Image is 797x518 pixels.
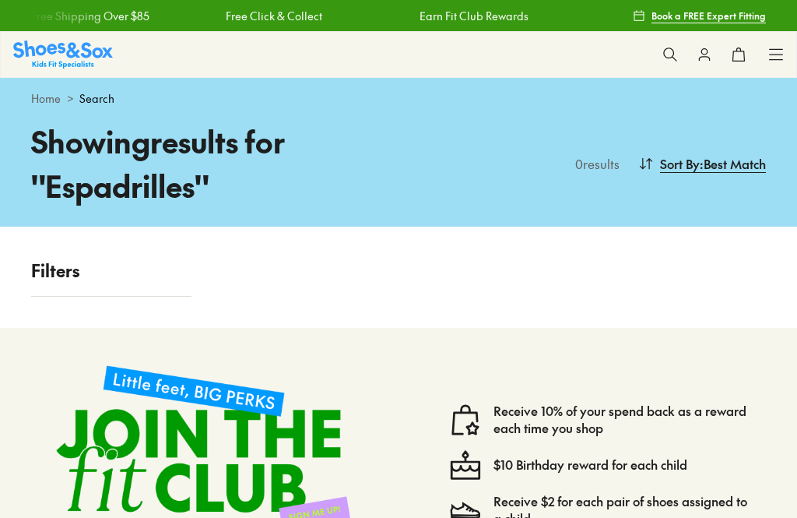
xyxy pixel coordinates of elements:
span: Sort By [660,154,700,173]
a: Shoes & Sox [13,41,113,68]
img: vector1.svg [450,404,481,435]
a: $10 Birthday reward for each child [493,456,687,474]
p: 0 results [569,154,620,173]
img: SNS_Logo_Responsive.svg [13,41,113,68]
h1: Showing results for " Espadrilles " [31,119,398,208]
div: > [31,90,766,107]
span: Search [79,90,114,107]
a: Receive 10% of your spend back as a reward each time you shop [493,403,753,437]
a: Book a FREE Expert Fitting [633,2,766,30]
img: cake--candle-birthday-event-special-sweet-cake-bake.svg [450,449,481,481]
span: : Best Match [700,154,766,173]
button: Sort By:Best Match [638,146,766,181]
span: Book a FREE Expert Fitting [651,9,766,23]
a: Home [31,90,61,107]
p: Filters [31,258,191,284]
